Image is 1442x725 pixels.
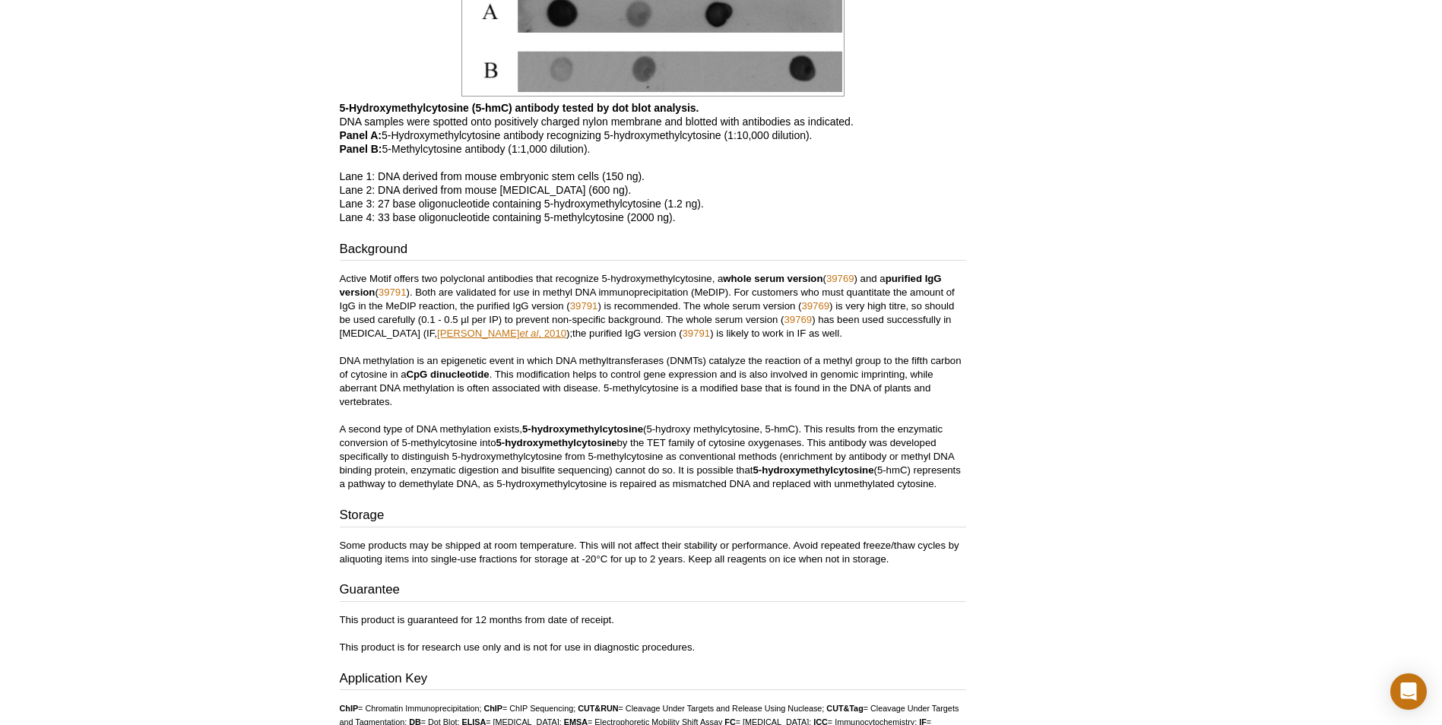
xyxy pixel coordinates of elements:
[1390,673,1427,710] div: Open Intercom Messenger
[340,272,966,491] p: Active Motif offers two polyclonal antibodies that recognize 5-hydroxymethylcytosine, a ( ) and a...
[723,273,822,284] b: whole serum version
[483,704,502,713] strong: ChIP
[340,539,966,566] p: Some products may be shipped at room temperature. This will not affect their stability or perform...
[406,369,489,380] b: CpG dinucleotide
[826,704,863,713] strong: CUT&Tag
[522,423,643,435] b: 5-hydroxymethylcytosine
[340,240,966,261] h3: Background
[683,328,711,339] a: 39791
[340,581,966,602] h3: Guarantee
[340,129,382,141] b: Panel A:
[519,328,538,339] i: et al
[340,143,382,155] b: Panel B:
[340,506,966,527] h3: Storage
[340,670,966,691] h3: Application Key
[578,704,618,713] strong: CUT&RUN
[340,613,966,654] p: This product is guaranteed for 12 months from date of receipt. This product is for research use o...
[437,328,566,339] a: [PERSON_NAME]et al, 2010
[483,704,575,713] li: = ChIP Sequencing;
[340,101,966,224] p: DNA samples were spotted onto positively charged nylon membrane and blotted with antibodies as in...
[753,464,873,476] b: 5-hydroxymethylcytosine
[340,704,359,713] strong: ChIP
[826,273,854,284] a: 39769
[340,704,482,713] li: = Chromatin Immunoprecipitation;
[379,287,407,298] a: 39791
[784,314,812,325] a: 39769
[340,102,699,114] b: 5-Hydroxymethylcytosine (5-hmC) antibody tested by dot blot analysis.
[570,300,598,312] a: 39791
[496,437,616,448] b: 5-hydroxymethylcytosine
[801,300,829,312] a: 39769
[578,704,824,713] li: = Cleavage Under Targets and Release Using Nuclease;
